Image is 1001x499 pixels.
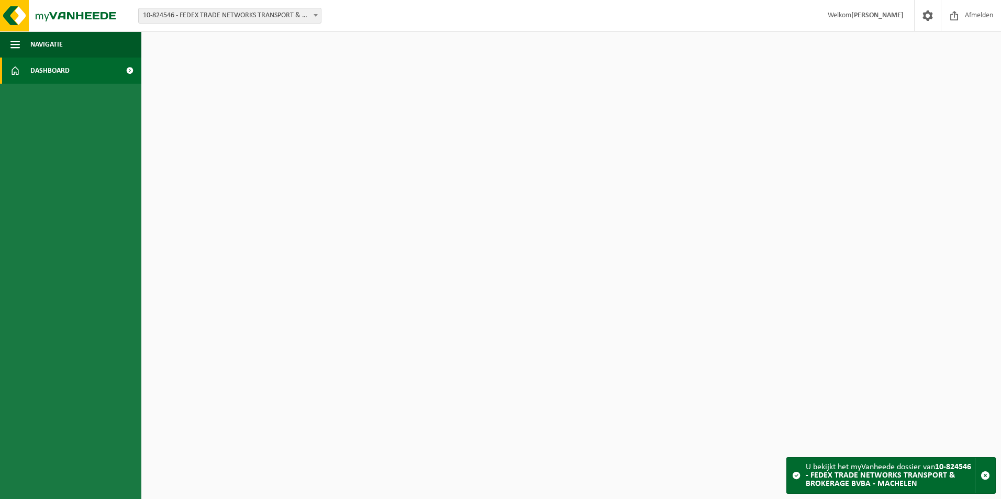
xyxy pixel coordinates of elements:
[30,31,63,58] span: Navigatie
[806,463,971,488] strong: 10-824546 - FEDEX TRADE NETWORKS TRANSPORT & BROKERAGE BVBA - MACHELEN
[851,12,904,19] strong: [PERSON_NAME]
[30,58,70,84] span: Dashboard
[138,8,321,24] span: 10-824546 - FEDEX TRADE NETWORKS TRANSPORT & BROKERAGE BVBA - MACHELEN
[139,8,321,23] span: 10-824546 - FEDEX TRADE NETWORKS TRANSPORT & BROKERAGE BVBA - MACHELEN
[806,458,975,493] div: U bekijkt het myVanheede dossier van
